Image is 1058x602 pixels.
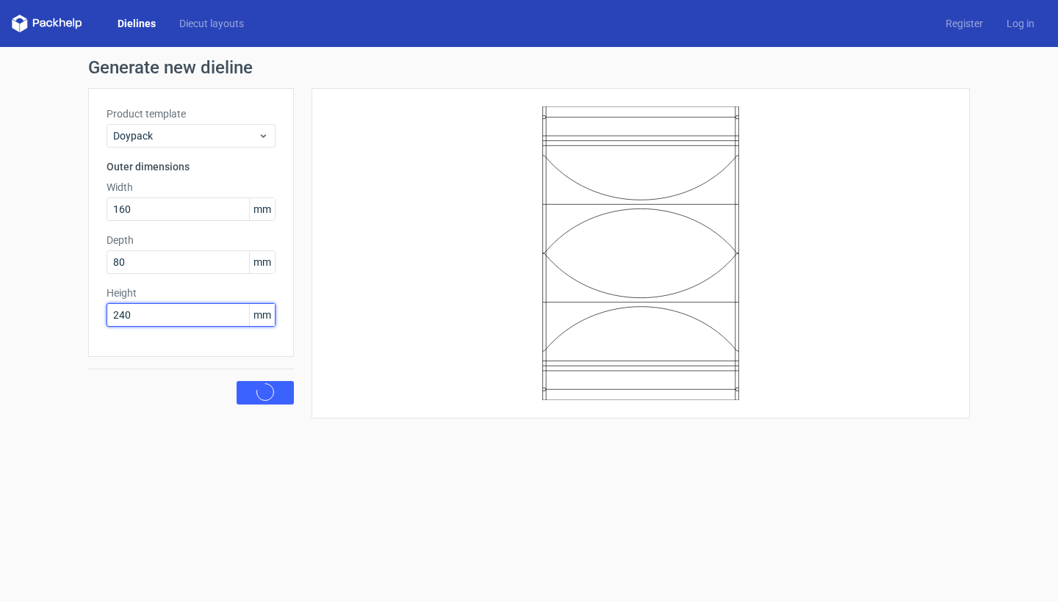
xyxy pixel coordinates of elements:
[107,286,276,300] label: Height
[107,180,276,195] label: Width
[249,198,275,220] span: mm
[107,106,276,121] label: Product template
[168,16,256,31] a: Diecut layouts
[249,304,275,326] span: mm
[934,16,995,31] a: Register
[113,128,258,143] span: Doypack
[107,233,276,247] label: Depth
[995,16,1046,31] a: Log in
[106,16,168,31] a: Dielines
[107,159,276,174] h3: Outer dimensions
[249,251,275,273] span: mm
[88,59,970,76] h1: Generate new dieline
